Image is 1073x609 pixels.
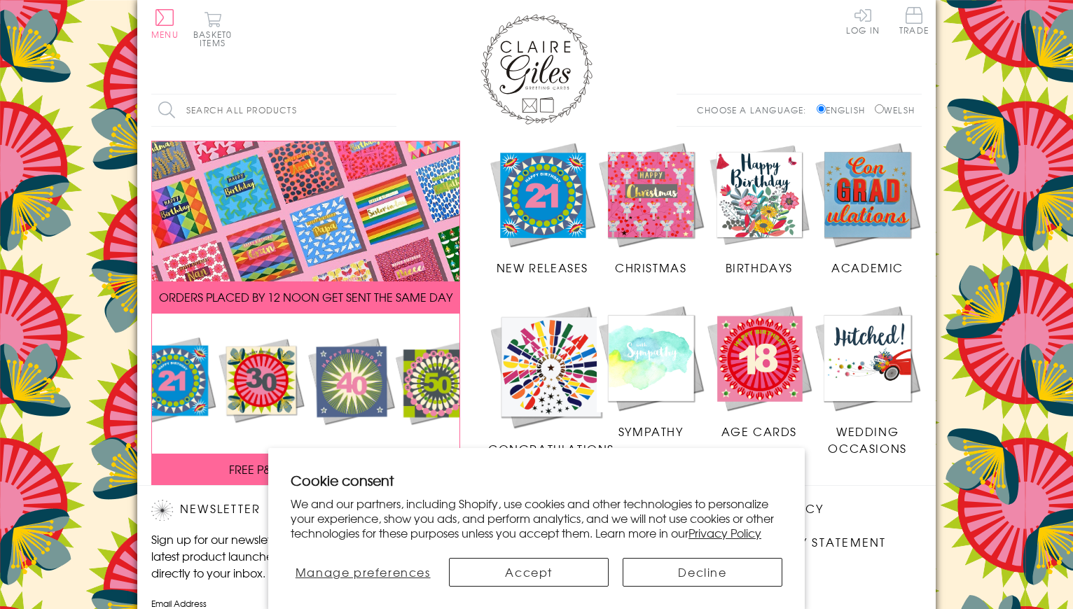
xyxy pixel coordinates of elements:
[615,259,686,276] span: Christmas
[831,259,904,276] span: Academic
[449,558,609,587] button: Accept
[817,104,826,113] input: English
[151,28,179,41] span: Menu
[480,14,593,125] img: Claire Giles Greetings Cards
[813,141,922,276] a: Academic
[597,304,705,440] a: Sympathy
[875,104,915,116] label: Welsh
[151,531,389,581] p: Sign up for our newsletter to receive the latest product launches, news and offers directly to yo...
[193,11,232,47] button: Basket0 items
[721,423,797,440] span: Age Cards
[151,500,389,521] h2: Newsletter
[846,7,880,34] a: Log In
[618,423,684,440] span: Sympathy
[726,259,793,276] span: Birthdays
[159,288,452,305] span: ORDERS PLACED BY 12 NOON GET SENT THE SAME DAY
[151,94,396,126] input: Search all products
[488,141,597,276] a: New Releases
[828,423,906,456] span: Wedding Occasions
[382,94,396,126] input: Search
[497,259,588,276] span: New Releases
[899,7,929,37] a: Trade
[291,496,782,540] p: We and our partners, including Shopify, use cookies and other technologies to personalize your ex...
[899,7,929,34] span: Trade
[151,9,179,38] button: Menu
[296,563,431,580] span: Manage preferences
[813,304,922,456] a: Wedding Occasions
[229,461,383,477] span: FREE P&P ON ALL UK ORDERS
[597,141,705,276] a: Christmas
[688,524,761,541] a: Privacy Policy
[488,440,614,457] span: Congratulations
[291,558,435,587] button: Manage preferences
[623,558,782,587] button: Decline
[705,141,814,276] a: Birthdays
[705,304,814,440] a: Age Cards
[488,304,614,457] a: Congratulations
[875,104,884,113] input: Welsh
[817,104,872,116] label: English
[697,104,814,116] p: Choose a language:
[200,28,232,49] span: 0 items
[291,470,782,490] h2: Cookie consent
